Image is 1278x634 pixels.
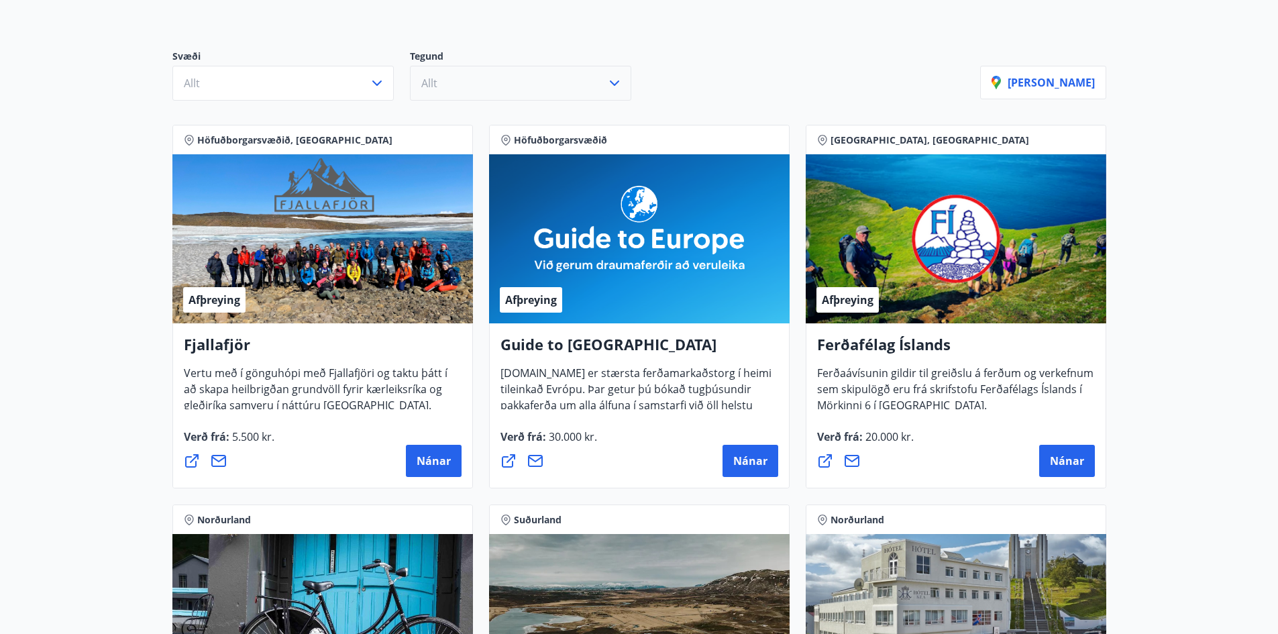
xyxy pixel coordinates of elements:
span: Allt [184,76,200,91]
span: [GEOGRAPHIC_DATA], [GEOGRAPHIC_DATA] [831,134,1029,147]
button: Nánar [723,445,778,477]
button: Nánar [1039,445,1095,477]
span: 30.000 kr. [546,429,597,444]
span: Verð frá : [817,429,914,455]
span: Afþreying [189,293,240,307]
h4: Guide to [GEOGRAPHIC_DATA] [500,334,778,365]
span: 20.000 kr. [863,429,914,444]
span: Suðurland [514,513,562,527]
span: Norðurland [197,513,251,527]
span: Nánar [1050,454,1084,468]
button: Allt [410,66,631,101]
span: Norðurland [831,513,884,527]
p: Svæði [172,50,410,66]
span: Verð frá : [500,429,597,455]
span: [DOMAIN_NAME] er stærsta ferðamarkaðstorg í heimi tileinkað Evrópu. Þar getur þú bókað tugþúsundi... [500,366,771,456]
button: Nánar [406,445,462,477]
h4: Fjallafjör [184,334,462,365]
button: [PERSON_NAME] [980,66,1106,99]
span: Nánar [733,454,767,468]
span: Afþreying [505,293,557,307]
span: Höfuðborgarsvæðið [514,134,607,147]
button: Allt [172,66,394,101]
h4: Ferðafélag Íslands [817,334,1095,365]
span: Höfuðborgarsvæðið, [GEOGRAPHIC_DATA] [197,134,392,147]
span: Afþreying [822,293,873,307]
p: [PERSON_NAME] [992,75,1095,90]
span: Verð frá : [184,429,274,455]
p: Tegund [410,50,647,66]
span: 5.500 kr. [229,429,274,444]
span: Vertu með í gönguhópi með Fjallafjöri og taktu þátt í að skapa heilbrigðan grundvöll fyrir kærlei... [184,366,447,423]
span: Nánar [417,454,451,468]
span: Ferðaávísunin gildir til greiðslu á ferðum og verkefnum sem skipulögð eru frá skrifstofu Ferðafél... [817,366,1094,423]
span: Allt [421,76,437,91]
